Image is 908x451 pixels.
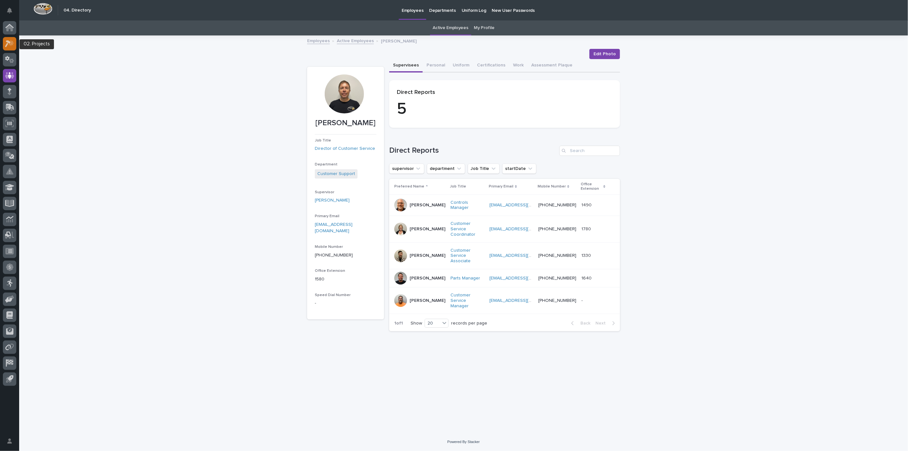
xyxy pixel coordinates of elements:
img: Workspace Logo [34,3,52,15]
p: - [581,297,584,303]
a: [EMAIL_ADDRESS][DOMAIN_NAME] [489,298,562,303]
p: 5 [397,100,612,119]
a: Director of Customer Service [315,145,375,152]
tr: [PERSON_NAME]Parts Manager [EMAIL_ADDRESS][DOMAIN_NAME] [PHONE_NUMBER]16401640 [389,269,620,287]
a: [PHONE_NUMBER] [538,203,576,207]
a: [PHONE_NUMBER] [538,276,576,280]
p: 1490 [581,201,593,208]
a: [EMAIL_ADDRESS][DOMAIN_NAME] [315,222,352,233]
p: 1 of 1 [389,316,408,331]
button: supervisor [389,164,424,174]
p: [PERSON_NAME] [381,37,417,44]
button: Certifications [473,59,509,73]
button: Personal [423,59,449,73]
span: Office Extension [315,269,345,273]
button: Supervisees [389,59,423,73]
p: 1330 [581,252,592,258]
p: Office Extension [581,181,602,193]
a: [PHONE_NUMBER] [538,298,576,303]
p: Job Title [450,183,466,190]
a: Customer Service Coordinator [450,221,484,237]
button: Job Title [468,164,500,174]
p: [PERSON_NAME] [315,118,376,128]
span: Mobile Number [315,245,343,249]
a: [EMAIL_ADDRESS][DOMAIN_NAME] [489,276,562,280]
tr: [PERSON_NAME]Customer Service Coordinator [EMAIL_ADDRESS][DOMAIN_NAME] [PHONE_NUMBER]17801780 [389,216,620,242]
p: [PERSON_NAME] [410,226,445,232]
a: [PHONE_NUMBER] [315,253,353,257]
div: 20 [425,320,440,327]
p: [PERSON_NAME] [410,276,445,281]
a: Powered By Stacker [447,440,480,444]
a: Customer Support [317,171,355,177]
a: [PHONE_NUMBER] [538,227,576,231]
button: Notifications [3,4,16,17]
a: Active Employees [337,37,374,44]
p: Preferred Name [394,183,424,190]
a: Parts Manager [450,276,480,281]
a: [EMAIL_ADDRESS][DOMAIN_NAME] [489,253,562,258]
h2: 04. Directory [64,8,91,13]
button: Back [566,320,593,326]
a: [EMAIL_ADDRESS][DOMAIN_NAME] [489,227,562,231]
p: Show [411,321,422,326]
a: Employees [307,37,330,44]
span: Primary Email [315,214,339,218]
input: Search [559,146,620,156]
div: Notifications [8,8,16,18]
button: Edit Photo [589,49,620,59]
button: startDate [502,164,536,174]
p: [PERSON_NAME] [410,253,445,258]
p: 1780 [581,225,592,232]
span: Edit Photo [594,51,616,57]
span: Speed Dial Number [315,293,351,297]
tr: [PERSON_NAME]Customer Service Manager [EMAIL_ADDRESS][DOMAIN_NAME] [PHONE_NUMBER]-- [389,287,620,314]
p: Direct Reports [397,89,612,96]
a: [PHONE_NUMBER] [538,253,576,258]
span: Supervisor [315,190,334,194]
p: Mobile Number [538,183,566,190]
a: My Profile [474,20,495,35]
a: Customer Service Manager [450,293,484,309]
button: department [427,164,465,174]
button: Uniform [449,59,473,73]
p: records per page [451,321,487,326]
a: Active Employees [433,20,468,35]
h1: Direct Reports [389,146,557,155]
span: Job Title [315,139,331,142]
p: [PERSON_NAME] [410,298,445,303]
p: - [315,300,376,307]
span: Department [315,163,337,166]
p: [PERSON_NAME] [410,203,445,208]
p: Primary Email [489,183,513,190]
button: Next [593,320,620,326]
a: Customer Service Associate [450,248,484,264]
p: 1640 [581,274,593,281]
tr: [PERSON_NAME]Customer Service Associate [EMAIL_ADDRESS][DOMAIN_NAME] [PHONE_NUMBER]13301330 [389,242,620,269]
span: Next [595,321,609,325]
a: [EMAIL_ADDRESS][DOMAIN_NAME] [489,203,562,207]
span: Back [577,321,590,325]
button: Assessment Plaque [527,59,576,73]
button: Work [509,59,527,73]
tr: [PERSON_NAME]Controls Manager [EMAIL_ADDRESS][DOMAIN_NAME] [PHONE_NUMBER]14901490 [389,195,620,216]
a: [PERSON_NAME] [315,197,350,204]
a: Controls Manager [450,200,484,211]
p: 1580 [315,276,376,283]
